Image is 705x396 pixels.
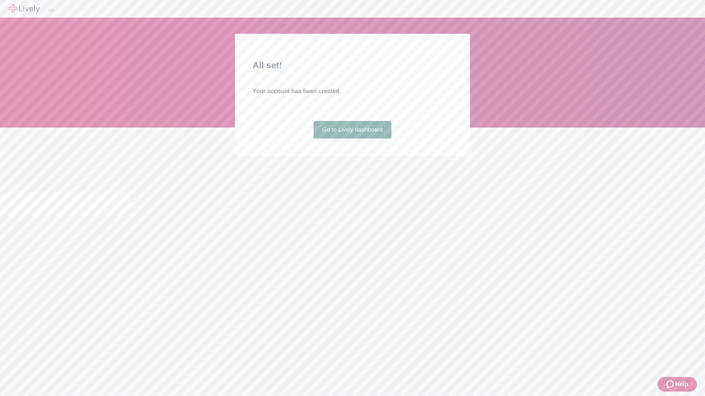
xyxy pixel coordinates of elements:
[314,121,392,139] a: Go to Lively dashboard
[675,380,688,389] span: Help
[253,59,452,72] h2: All set!
[658,377,697,392] button: Zendesk support iconHelp
[48,9,54,11] button: Log out
[253,87,452,96] h4: Your account has been created.
[9,4,40,13] img: Lively
[666,380,675,389] svg: Zendesk support icon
